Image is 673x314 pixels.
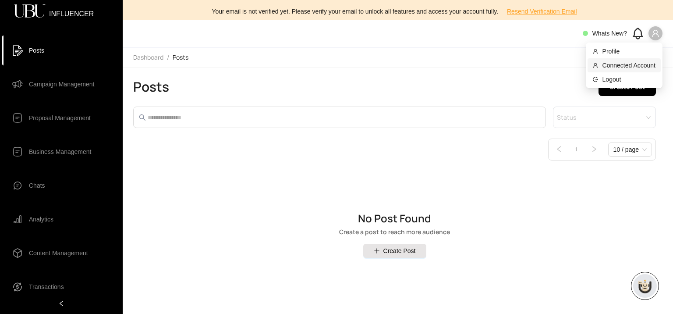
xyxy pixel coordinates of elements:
[556,146,563,153] span: left
[29,42,44,59] span: Posts
[363,244,426,258] button: Create Post
[591,146,598,153] span: right
[29,143,91,161] span: Business Management
[29,177,45,194] span: Chats
[133,79,169,95] h2: Posts
[167,53,169,62] li: /
[552,143,566,157] li: Previous Page
[29,278,64,296] span: Transactions
[593,77,599,82] span: logout
[652,29,659,37] span: user
[602,61,655,70] span: Connected Account
[500,4,584,18] button: Resend Verification Email
[339,213,450,224] span: No Post Found
[608,143,652,157] div: Page Size
[49,11,94,12] span: INFLUENCER
[636,277,654,295] img: chatboticon-C4A3G2IU.png
[613,143,647,156] span: 10 / page
[29,75,94,93] span: Campaign Management
[139,114,146,121] span: search
[339,229,450,235] span: Create a post to reach more audience
[593,49,599,54] span: user
[128,4,668,18] div: Your email is not verified yet. Please verify your email to unlock all features and access your a...
[29,211,53,228] span: Analytics
[29,244,88,262] span: Content Management
[570,143,583,156] a: 1
[552,143,566,157] button: left
[58,300,64,307] span: left
[133,53,163,61] span: Dashboard
[570,143,584,157] li: 1
[173,53,188,61] span: Posts
[602,75,655,84] span: Logout
[29,109,91,127] span: Proposal Management
[383,246,416,256] span: Create Post
[507,7,577,16] span: Resend Verification Email
[587,143,601,157] li: Next Page
[602,46,655,56] span: Profile
[374,248,380,254] span: plus
[593,63,599,68] span: user
[592,30,627,37] span: Whats New?
[587,143,601,157] button: right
